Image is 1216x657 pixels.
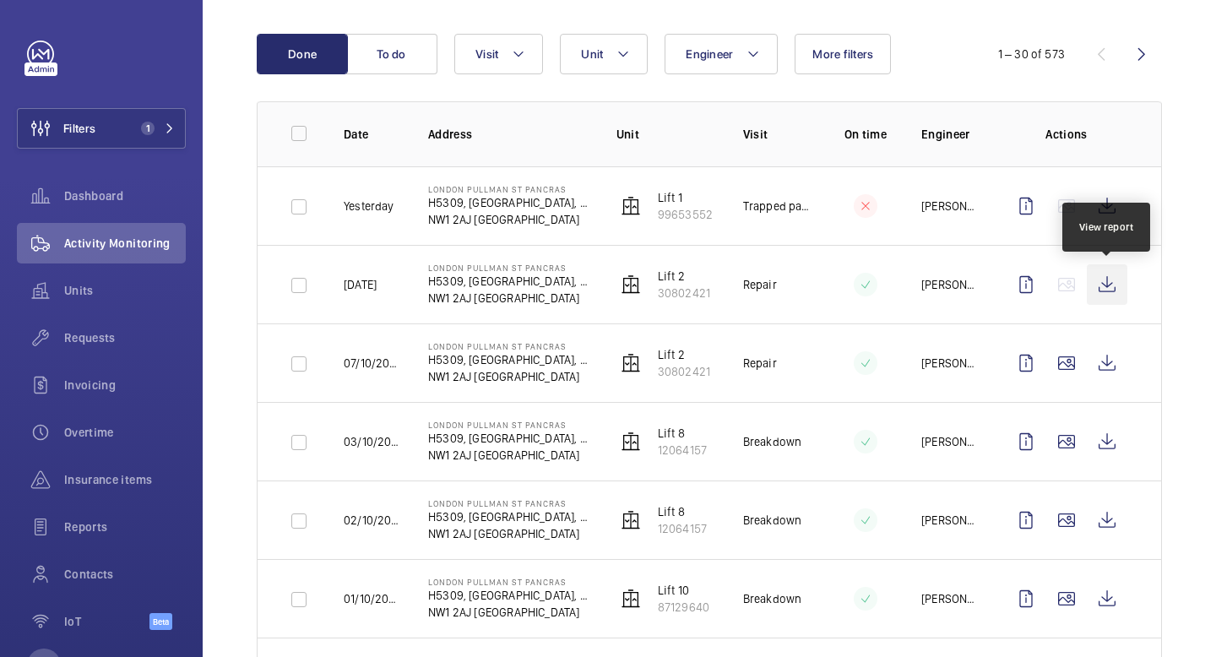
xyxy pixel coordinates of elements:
span: Dashboard [64,187,186,204]
span: Unit [581,47,603,61]
span: Requests [64,329,186,346]
p: NW1 2AJ [GEOGRAPHIC_DATA] [428,290,589,307]
button: Filters1 [17,108,186,149]
p: Breakdown [743,512,802,529]
p: Lift 10 [658,582,709,599]
p: LONDON PULLMAN ST PANCRAS [428,341,589,351]
p: LONDON PULLMAN ST PANCRAS [428,184,589,194]
img: elevator.svg [621,274,641,295]
span: IoT [64,613,149,630]
div: View report [1079,220,1134,235]
p: LONDON PULLMAN ST PANCRAS [428,263,589,273]
span: Engineer [686,47,733,61]
p: Yesterday [344,198,394,214]
p: [DATE] [344,276,377,293]
p: NW1 2AJ [GEOGRAPHIC_DATA] [428,211,589,228]
div: 1 – 30 of 573 [998,46,1065,62]
p: H5309, [GEOGRAPHIC_DATA], [STREET_ADDRESS] [428,587,589,604]
p: Trapped passenger [743,198,810,214]
span: Activity Monitoring [64,235,186,252]
p: [PERSON_NAME] [921,433,979,450]
span: Beta [149,613,172,630]
span: Invoicing [64,377,186,394]
p: 01/10/2025 [344,590,401,607]
span: More filters [812,47,873,61]
p: [PERSON_NAME] [921,590,979,607]
p: 03/10/2025 [344,433,401,450]
p: LONDON PULLMAN ST PANCRAS [428,498,589,508]
p: H5309, [GEOGRAPHIC_DATA], [STREET_ADDRESS] [428,351,589,368]
p: 87129640 [658,599,709,616]
p: Engineer [921,126,979,143]
p: Lift 2 [658,268,710,285]
p: 12064157 [658,442,707,459]
p: NW1 2AJ [GEOGRAPHIC_DATA] [428,525,589,542]
p: H5309, [GEOGRAPHIC_DATA], [STREET_ADDRESS] [428,430,589,447]
button: Done [257,34,348,74]
p: Lift 8 [658,425,707,442]
button: Engineer [665,34,778,74]
p: 30802421 [658,363,710,380]
button: Unit [560,34,648,74]
span: Filters [63,120,95,137]
p: Date [344,126,401,143]
p: 12064157 [658,520,707,537]
button: More filters [795,34,891,74]
span: Insurance items [64,471,186,488]
p: Repair [743,355,777,372]
p: H5309, [GEOGRAPHIC_DATA], [STREET_ADDRESS] [428,194,589,211]
p: Lift 8 [658,503,707,520]
p: LONDON PULLMAN ST PANCRAS [428,420,589,430]
p: H5309, [GEOGRAPHIC_DATA], [STREET_ADDRESS] [428,273,589,290]
img: elevator.svg [621,432,641,452]
p: [PERSON_NAME] [921,512,979,529]
span: Contacts [64,566,186,583]
p: [PERSON_NAME] [921,355,979,372]
p: [PERSON_NAME] [921,198,979,214]
p: Breakdown [743,433,802,450]
img: elevator.svg [621,353,641,373]
p: LONDON PULLMAN ST PANCRAS [428,577,589,587]
p: On time [837,126,894,143]
p: Repair [743,276,777,293]
p: 30802421 [658,285,710,301]
p: Unit [616,126,716,143]
p: [PERSON_NAME] [921,276,979,293]
button: Visit [454,34,543,74]
img: elevator.svg [621,510,641,530]
span: 1 [141,122,155,135]
p: NW1 2AJ [GEOGRAPHIC_DATA] [428,604,589,621]
span: Units [64,282,186,299]
img: elevator.svg [621,196,641,216]
img: elevator.svg [621,589,641,609]
p: Actions [1006,126,1127,143]
p: 99653552 [658,206,713,223]
span: Reports [64,519,186,535]
p: Breakdown [743,590,802,607]
span: Visit [475,47,498,61]
p: Lift 2 [658,346,710,363]
button: To do [346,34,437,74]
p: 02/10/2025 [344,512,401,529]
p: Visit [743,126,810,143]
p: Lift 1 [658,189,713,206]
p: NW1 2AJ [GEOGRAPHIC_DATA] [428,368,589,385]
p: Address [428,126,589,143]
p: NW1 2AJ [GEOGRAPHIC_DATA] [428,447,589,464]
span: Overtime [64,424,186,441]
p: H5309, [GEOGRAPHIC_DATA], [STREET_ADDRESS] [428,508,589,525]
p: 07/10/2025 [344,355,401,372]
